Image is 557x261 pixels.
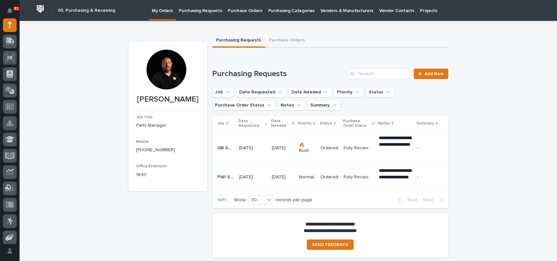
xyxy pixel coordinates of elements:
[348,69,410,79] input: Search
[218,144,235,151] p: QB Sale
[417,145,438,151] p: -
[312,242,348,247] span: SEND FEEDBACK
[278,100,305,110] button: Notes
[299,174,315,180] p: Normal
[218,173,235,180] p: PWI Stock
[344,144,375,151] p: Fully Received
[58,8,115,13] h2: 05. Purchasing & Receiving
[271,118,291,130] p: Date Needed
[421,197,448,203] button: Next
[344,173,375,180] p: Fully Received
[136,140,149,144] span: Mobile
[423,197,438,203] span: Next
[334,87,364,97] button: Priority
[272,174,294,180] p: [DATE]
[239,174,267,180] p: [DATE]
[404,197,418,203] span: Back
[136,122,199,129] p: Parts Manager
[8,8,17,18] div: Notifications91
[239,118,264,130] p: Date Requested
[136,95,199,104] p: [PERSON_NAME]
[237,87,286,97] button: Date Requested
[272,145,294,151] p: [DATE]
[298,120,312,127] p: Priority
[320,145,338,151] p: Ordered
[136,164,167,168] span: Office Extension
[3,4,17,18] button: Notifications
[218,120,224,127] p: Job
[234,197,246,203] p: Show
[136,171,199,178] p: 1640
[212,100,275,110] button: Purchase Order Status
[136,115,153,119] span: Job Title
[308,100,341,110] button: Summary
[417,174,438,180] p: -
[320,174,338,180] p: Ordered
[212,87,234,97] button: Job
[212,164,448,190] tr: PWI StockPWI Stock [DATE][DATE]NormalOrderedFully ReceivedFully Received **** **** **** **** ****...
[320,120,332,127] p: Status
[276,197,313,203] p: records per page
[136,148,175,152] a: [PHONE_NUMBER]
[307,239,354,250] a: SEND FEEDBACK
[289,87,332,97] button: Date Needed
[212,69,346,79] h1: Purchasing Requests
[414,69,448,79] a: Add New
[239,145,267,151] p: [DATE]
[378,120,390,127] p: Notes
[416,120,434,127] p: Summary
[212,192,232,208] p: 1 of 1
[393,197,421,203] button: Back
[265,34,309,48] button: Purchase Orders
[212,34,265,48] button: Purchasing Requests
[425,72,444,76] span: Add New
[14,6,19,11] p: 91
[249,197,265,204] div: 30
[366,87,394,97] button: Status
[343,118,371,130] p: Purchase Order Status
[34,3,46,15] img: Workspace Logo
[299,142,315,154] p: 🔥 Rush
